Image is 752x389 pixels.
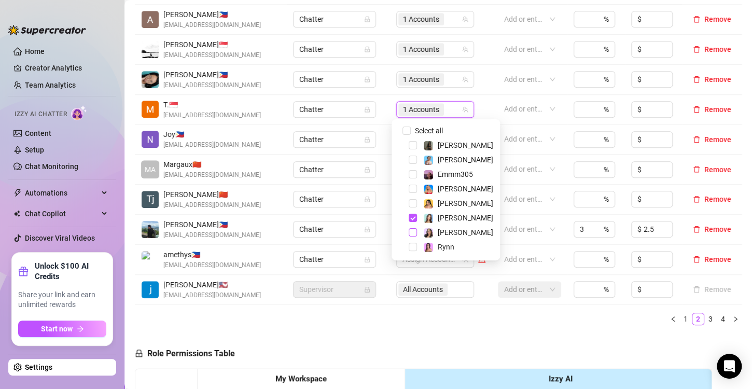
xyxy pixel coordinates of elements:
[692,313,704,325] a: 2
[163,189,261,200] span: [PERSON_NAME] 🇨🇳
[142,11,159,28] img: Angelica Cuyos
[670,316,676,322] span: left
[398,13,444,25] span: 1 Accounts
[299,72,370,87] span: Chatter
[729,313,742,325] button: right
[438,156,493,164] span: [PERSON_NAME]
[679,313,692,325] li: 1
[438,199,493,207] span: [PERSON_NAME]
[438,214,493,222] span: [PERSON_NAME]
[142,131,159,148] img: Joy
[25,185,99,201] span: Automations
[409,199,417,207] span: Select tree node
[364,166,370,173] span: lock
[299,11,370,27] span: Chatter
[409,214,417,222] span: Select tree node
[689,133,735,146] button: Remove
[424,243,433,252] img: Rynn
[18,290,106,310] span: Share your link and earn unlimited rewards
[438,170,473,178] span: Emmm305
[462,106,468,113] span: team
[15,109,67,119] span: Izzy AI Chatter
[438,185,493,193] span: [PERSON_NAME]
[704,15,731,23] span: Remove
[704,225,731,233] span: Remove
[25,363,52,371] a: Settings
[163,110,261,120] span: [EMAIL_ADDRESS][DOMAIN_NAME]
[163,20,261,30] span: [EMAIL_ADDRESS][DOMAIN_NAME]
[424,156,433,165] img: Vanessa
[693,226,700,233] span: delete
[163,249,261,260] span: amethys 🇵🇭
[25,234,95,242] a: Discover Viral Videos
[689,13,735,25] button: Remove
[732,316,739,322] span: right
[25,60,108,76] a: Creator Analytics
[704,105,731,114] span: Remove
[693,256,700,263] span: delete
[438,141,493,149] span: [PERSON_NAME]
[163,290,261,300] span: [EMAIL_ADDRESS][DOMAIN_NAME]
[693,196,700,203] span: delete
[135,349,143,357] span: lock
[8,25,86,35] img: logo-BBDzfeDw.svg
[705,313,716,325] a: 3
[299,132,370,147] span: Chatter
[135,348,235,360] h5: Role Permissions Table
[704,135,731,144] span: Remove
[18,321,106,337] button: Start nowarrow-right
[142,71,159,88] img: connie
[299,102,370,117] span: Chatter
[717,313,729,325] li: 4
[424,199,433,209] img: Jocelyn
[364,196,370,202] span: lock
[299,41,370,57] span: Chatter
[409,228,417,237] span: Select tree node
[693,165,700,173] span: delete
[424,228,433,238] img: Sami
[163,219,261,230] span: [PERSON_NAME] 🇵🇭
[693,16,700,23] span: delete
[163,170,261,180] span: [EMAIL_ADDRESS][DOMAIN_NAME]
[693,136,700,143] span: delete
[25,146,44,154] a: Setup
[704,75,731,84] span: Remove
[145,164,156,175] span: MA
[462,16,468,22] span: team
[163,69,261,80] span: [PERSON_NAME] 🇵🇭
[549,374,573,383] strong: Izzy AI
[403,74,439,85] span: 1 Accounts
[35,261,106,282] strong: Unlock $100 AI Credits
[163,39,261,50] span: [PERSON_NAME] 🇸🇬
[689,43,735,55] button: Remove
[41,325,73,333] span: Start now
[409,170,417,178] span: Select tree node
[299,162,370,177] span: Chatter
[77,325,84,332] span: arrow-right
[693,76,700,83] span: delete
[142,41,159,58] img: Wyne
[717,354,742,379] div: Open Intercom Messenger
[13,210,20,217] img: Chat Copilot
[364,76,370,82] span: lock
[18,266,29,276] span: gift
[71,105,87,120] img: AI Chatter
[704,45,731,53] span: Remove
[25,205,99,222] span: Chat Copilot
[299,221,370,237] span: Chatter
[398,43,444,55] span: 1 Accounts
[424,185,433,194] img: Ashley
[667,313,679,325] button: left
[689,193,735,205] button: Remove
[142,191,159,208] img: Tj Espiritu
[424,141,433,150] img: Brandy
[409,141,417,149] span: Select tree node
[411,125,447,136] span: Select all
[299,252,370,267] span: Chatter
[364,136,370,143] span: lock
[142,221,159,238] img: John
[667,313,679,325] li: Previous Page
[163,159,261,170] span: Margaux 🇨🇳
[409,185,417,193] span: Select tree node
